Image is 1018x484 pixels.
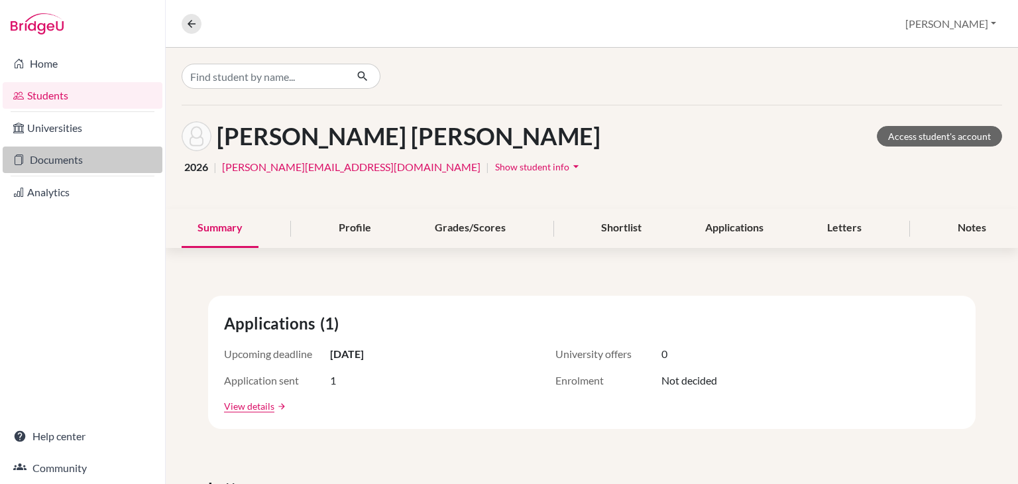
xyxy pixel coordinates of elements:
button: [PERSON_NAME] [899,11,1002,36]
button: Show student infoarrow_drop_down [494,156,583,177]
span: | [486,159,489,175]
h1: [PERSON_NAME] [PERSON_NAME] [217,122,600,151]
a: Access student's account [877,126,1002,147]
div: Notes [942,209,1002,248]
a: Analytics [3,179,162,206]
div: Summary [182,209,258,248]
span: Enrolment [555,373,661,389]
span: 2026 [184,159,208,175]
a: Community [3,455,162,481]
img: Keisha Owusu Asante's avatar [182,121,211,151]
input: Find student by name... [182,64,346,89]
span: Applications [224,312,320,335]
div: Applications [689,209,779,248]
div: Shortlist [585,209,657,248]
img: Bridge-U [11,13,64,34]
a: arrow_forward [274,402,286,411]
div: Grades/Scores [419,209,522,248]
span: University offers [555,346,661,362]
i: arrow_drop_down [569,160,583,173]
div: Letters [811,209,877,248]
a: Help center [3,423,162,450]
a: Home [3,50,162,77]
span: Application sent [224,373,330,389]
span: Not decided [661,373,717,389]
a: Universities [3,115,162,141]
span: (1) [320,312,344,335]
span: 0 [661,346,667,362]
span: Show student info [495,161,569,172]
a: Students [3,82,162,109]
div: Profile [323,209,387,248]
a: View details [224,399,274,413]
span: Upcoming deadline [224,346,330,362]
span: 1 [330,373,336,389]
a: Documents [3,147,162,173]
a: [PERSON_NAME][EMAIL_ADDRESS][DOMAIN_NAME] [222,159,481,175]
span: | [213,159,217,175]
span: [DATE] [330,346,364,362]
